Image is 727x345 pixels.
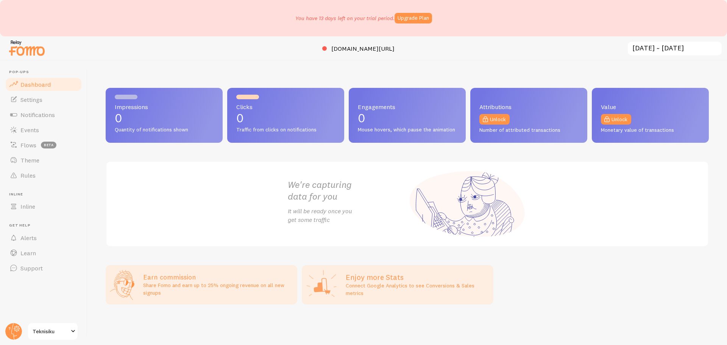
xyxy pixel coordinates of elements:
span: Rules [20,172,36,179]
h2: We're capturing data for you [288,179,407,202]
a: Dashboard [5,77,83,92]
span: Learn [20,249,36,257]
span: Flows [20,141,36,149]
a: Notifications [5,107,83,122]
img: Google Analytics [306,270,337,300]
span: Number of attributed transactions [479,127,578,134]
span: Mouse hovers, which pause the animation [358,126,457,133]
h2: Enjoy more Stats [346,272,489,282]
span: Get Help [9,223,83,228]
span: Pop-ups [9,70,83,75]
span: Dashboard [20,81,51,88]
a: Events [5,122,83,137]
span: beta [41,142,56,148]
p: 0 [115,112,214,124]
span: Value [601,104,700,110]
a: Unlock [479,114,510,125]
span: Inline [20,203,35,210]
span: Theme [20,156,39,164]
span: Events [20,126,39,134]
span: Inline [9,192,83,197]
a: Unlock [601,114,631,125]
a: Alerts [5,230,83,245]
h3: Earn commission [143,273,293,281]
span: Teknisiku [33,327,69,336]
p: 0 [358,112,457,124]
span: Notifications [20,111,55,119]
span: Traffic from clicks on notifications [236,126,335,133]
a: Rules [5,168,83,183]
a: Inline [5,199,83,214]
span: Quantity of notifications shown [115,126,214,133]
a: Support [5,261,83,276]
a: Flows beta [5,137,83,153]
img: fomo-relay-logo-orange.svg [8,38,46,58]
span: Attributions [479,104,578,110]
a: Teknisiku [27,322,78,340]
p: It will be ready once you get some traffic [288,207,407,224]
span: Clicks [236,104,335,110]
span: Impressions [115,104,214,110]
p: Share Fomo and earn up to 25% ongoing revenue on all new signups [143,281,293,297]
span: Alerts [20,234,37,242]
p: 0 [236,112,335,124]
p: Connect Google Analytics to see Conversions & Sales metrics [346,282,489,297]
p: You have 13 days left on your trial period. [295,14,395,22]
a: Learn [5,245,83,261]
span: Support [20,264,43,272]
a: Settings [5,92,83,107]
a: Enjoy more Stats Connect Google Analytics to see Conversions & Sales metrics [302,265,493,304]
span: Settings [20,96,42,103]
span: Monetary value of transactions [601,127,700,134]
a: Upgrade Plan [395,13,432,23]
a: Theme [5,153,83,168]
span: Engagements [358,104,457,110]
